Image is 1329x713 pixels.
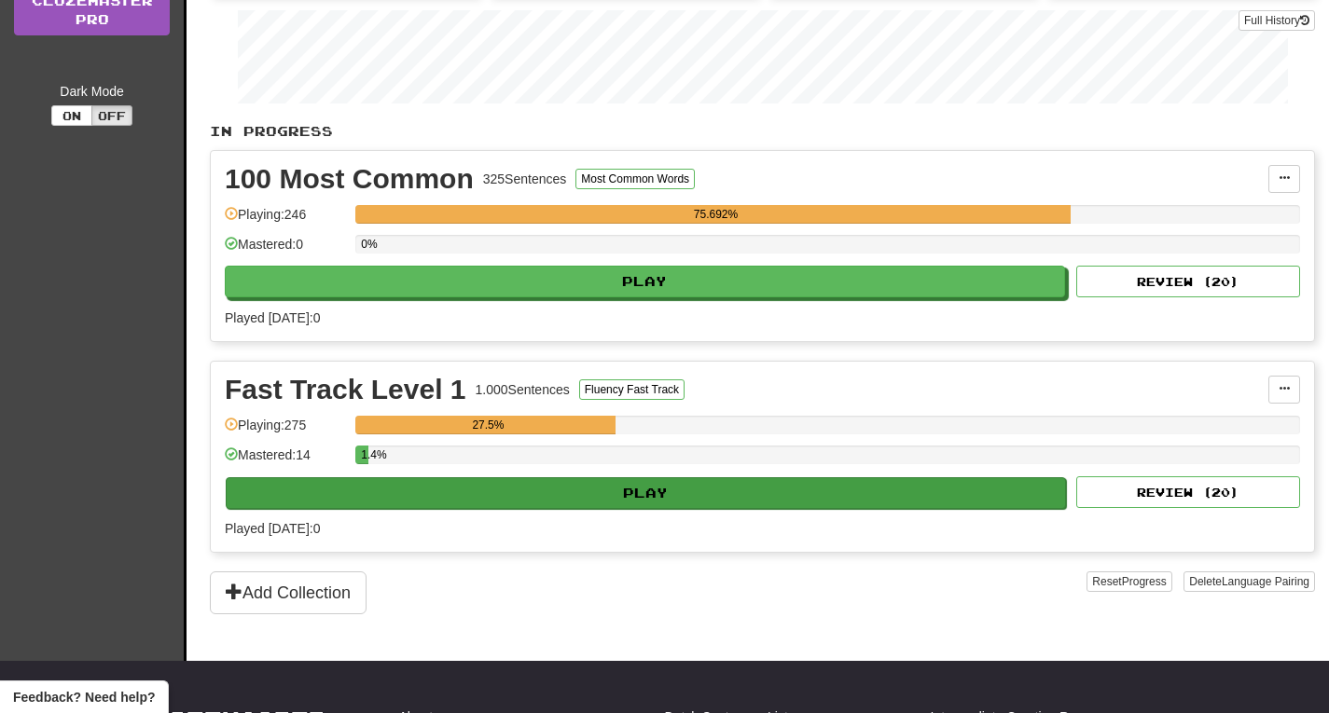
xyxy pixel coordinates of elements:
span: Progress [1122,575,1167,588]
div: 75.692% [361,205,1071,224]
button: Fluency Fast Track [579,379,685,400]
button: On [51,105,92,126]
div: 1.000 Sentences [476,380,570,399]
div: 1.4% [361,446,368,464]
div: Dark Mode [14,82,170,101]
button: Review (20) [1076,476,1300,508]
div: Playing: 246 [225,205,346,236]
div: 27.5% [361,416,615,434]
button: Play [225,266,1065,297]
div: Fast Track Level 1 [225,376,466,404]
button: ResetProgress [1087,571,1171,592]
button: Off [91,105,132,126]
span: Language Pairing [1222,575,1309,588]
span: Open feedback widget [13,688,155,706]
div: Playing: 275 [225,416,346,446]
button: Add Collection [210,571,367,614]
button: Play [226,477,1066,509]
div: 325 Sentences [483,170,567,188]
div: Mastered: 14 [225,446,346,476]
div: Mastered: 0 [225,235,346,266]
span: Played [DATE]: 0 [225,521,320,536]
button: DeleteLanguage Pairing [1184,571,1315,592]
div: 100 Most Common [225,165,474,193]
span: Played [DATE]: 0 [225,310,320,325]
button: Full History [1239,10,1315,31]
button: Most Common Words [575,169,695,189]
button: Review (20) [1076,266,1300,297]
p: In Progress [210,122,1315,141]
